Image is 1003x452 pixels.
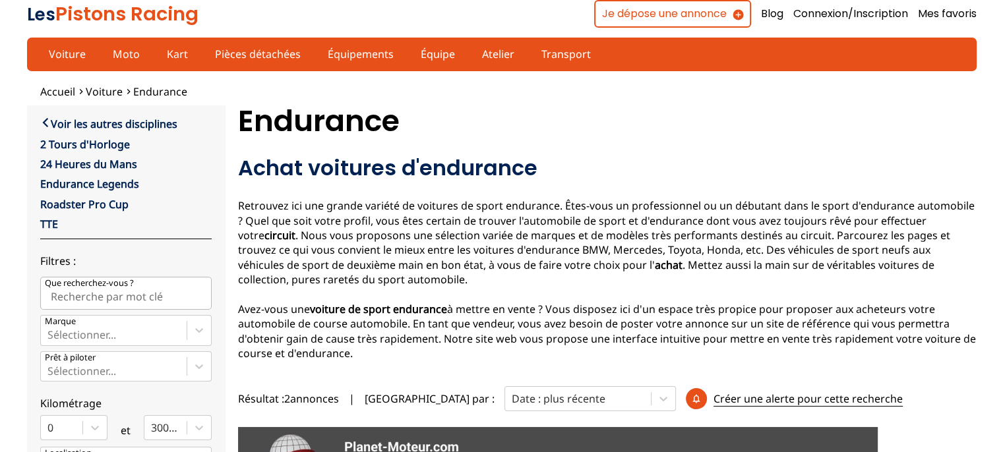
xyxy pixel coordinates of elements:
[45,316,76,327] p: Marque
[473,43,523,65] a: Atelier
[918,7,977,21] a: Mes favoris
[40,217,58,231] a: TTE
[133,84,187,99] a: Endurance
[40,197,129,212] a: Roadster Pro Cup
[40,254,212,268] p: Filtres :
[40,84,75,99] a: Accueil
[40,396,212,410] p: Kilométrage
[40,43,94,65] a: Voiture
[47,365,50,377] input: Prêt à piloterSélectionner...
[86,84,123,99] a: Voiture
[40,137,130,152] a: 2 Tours d'Horloge
[310,302,447,316] strong: voiture de sport endurance
[319,43,402,65] a: Équipements
[533,43,599,65] a: Transport
[655,258,683,272] strong: achat
[793,7,908,21] a: Connexion/Inscription
[121,423,131,438] p: et
[27,1,198,27] a: LesPistons Racing
[47,329,50,341] input: MarqueSélectionner...
[40,157,137,171] a: 24 Heures du Mans
[151,422,154,434] input: 300000
[40,115,177,131] a: Voir les autres disciplines
[761,7,783,21] a: Blog
[104,43,148,65] a: Moto
[238,198,977,360] p: Retrouvez ici une grande variété de voitures de sport endurance. Êtes-vous un professionnel ou un...
[47,422,50,434] input: 0
[714,391,903,407] p: Créer une alerte pour cette recherche
[40,277,212,310] input: Que recherchez-vous ?
[238,391,339,406] span: Résultat : 2 annonces
[349,391,355,406] span: |
[158,43,197,65] a: Kart
[264,228,295,242] strong: circuit
[238,105,977,137] h1: Endurance
[412,43,464,65] a: Équipe
[206,43,309,65] a: Pièces détachées
[40,177,139,191] a: Endurance Legends
[365,391,495,406] p: [GEOGRAPHIC_DATA] par :
[45,277,134,289] p: Que recherchez-vous ?
[45,352,96,364] p: Prêt à piloter
[238,155,977,181] h2: Achat voitures d'endurance
[27,3,55,26] span: Les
